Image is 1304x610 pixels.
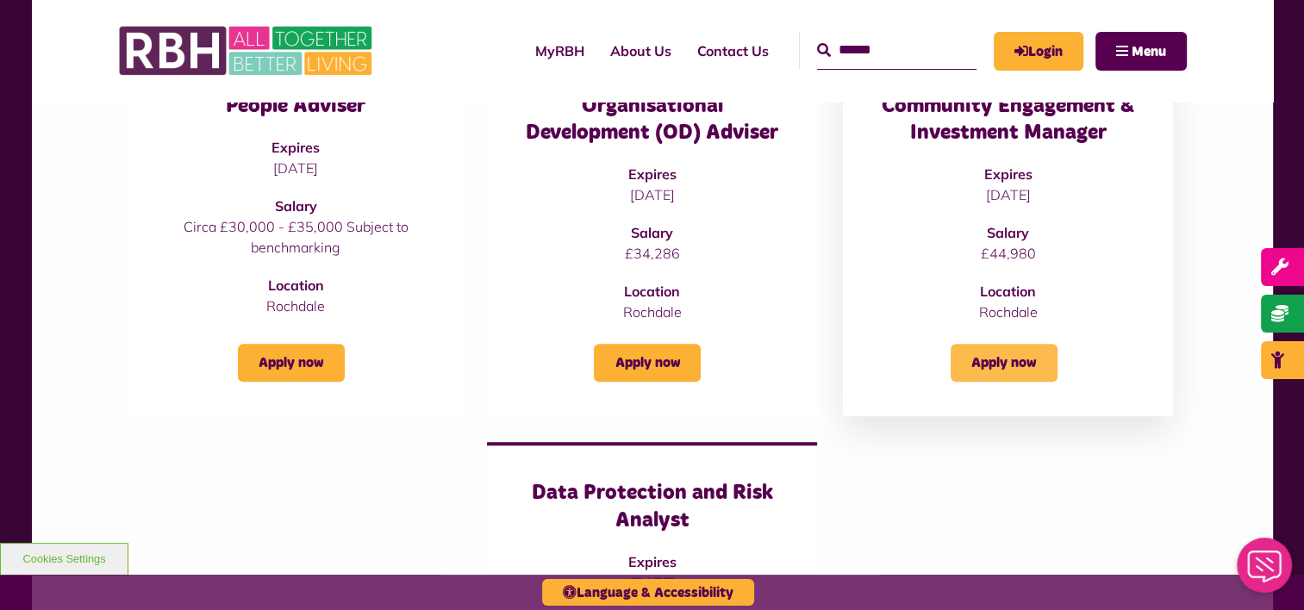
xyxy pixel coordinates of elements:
a: Apply now [238,344,345,382]
p: [DATE] [521,572,783,593]
strong: Expires [271,139,320,156]
h3: Data Protection and Risk Analyst [521,480,783,533]
a: Contact Us [684,28,782,74]
p: Rochdale [877,302,1139,322]
h3: Organisational Development (OD) Adviser [521,93,783,146]
strong: Expires [984,165,1033,183]
strong: Expires [627,165,676,183]
p: Rochdale [521,302,783,322]
img: RBH [118,17,377,84]
a: MyRBH [994,32,1083,71]
a: About Us [597,28,684,74]
a: Apply now [594,344,701,382]
button: Navigation [1095,32,1187,71]
p: £34,286 [521,243,783,264]
strong: Salary [987,224,1029,241]
strong: Salary [275,197,317,215]
p: Rochdale [165,296,427,316]
button: Language & Accessibility [542,579,754,606]
strong: Location [268,277,324,294]
a: Apply now [951,344,1058,382]
strong: Salary [631,224,673,241]
h3: Community Engagement & Investment Manager [877,93,1139,146]
p: [DATE] [165,158,427,178]
span: Menu [1132,45,1166,59]
h3: People Adviser [165,93,427,120]
p: £44,980 [877,243,1139,264]
strong: Location [624,283,680,300]
input: Search [817,32,976,69]
iframe: Netcall Web Assistant for live chat [1226,532,1304,610]
p: [DATE] [521,184,783,205]
p: [DATE] [877,184,1139,205]
p: Circa £30,000 - £35,000 Subject to benchmarking [165,216,427,258]
strong: Expires [627,553,676,570]
strong: Location [980,283,1036,300]
a: MyRBH [522,28,597,74]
